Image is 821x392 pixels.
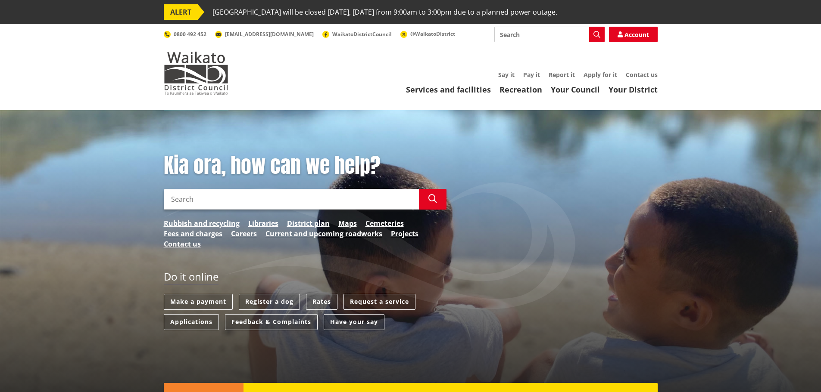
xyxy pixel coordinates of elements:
[164,153,446,178] h1: Kia ora, how can we help?
[549,71,575,79] a: Report it
[609,84,658,95] a: Your District
[626,71,658,79] a: Contact us
[406,84,491,95] a: Services and facilities
[215,31,314,38] a: [EMAIL_ADDRESS][DOMAIN_NAME]
[499,84,542,95] a: Recreation
[164,31,206,38] a: 0800 492 452
[164,271,219,286] h2: Do it online
[324,314,384,330] a: Have your say
[365,218,404,228] a: Cemeteries
[164,52,228,95] img: Waikato District Council - Te Kaunihera aa Takiwaa o Waikato
[164,239,201,249] a: Contact us
[494,27,605,42] input: Search input
[174,31,206,38] span: 0800 492 452
[164,294,233,310] a: Make a payment
[523,71,540,79] a: Pay it
[164,4,198,20] span: ALERT
[322,31,392,38] a: WaikatoDistrictCouncil
[400,30,455,37] a: @WaikatoDistrict
[164,314,219,330] a: Applications
[306,294,337,310] a: Rates
[391,228,418,239] a: Projects
[338,218,357,228] a: Maps
[225,31,314,38] span: [EMAIL_ADDRESS][DOMAIN_NAME]
[551,84,600,95] a: Your Council
[239,294,300,310] a: Register a dog
[248,218,278,228] a: Libraries
[265,228,382,239] a: Current and upcoming roadworks
[231,228,257,239] a: Careers
[584,71,617,79] a: Apply for it
[343,294,415,310] a: Request a service
[212,4,557,20] span: [GEOGRAPHIC_DATA] will be closed [DATE], [DATE] from 9:00am to 3:00pm due to a planned power outage.
[287,218,330,228] a: District plan
[164,189,419,210] input: Search input
[498,71,515,79] a: Say it
[225,314,318,330] a: Feedback & Complaints
[609,27,658,42] a: Account
[164,228,222,239] a: Fees and charges
[410,30,455,37] span: @WaikatoDistrict
[332,31,392,38] span: WaikatoDistrictCouncil
[164,218,240,228] a: Rubbish and recycling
